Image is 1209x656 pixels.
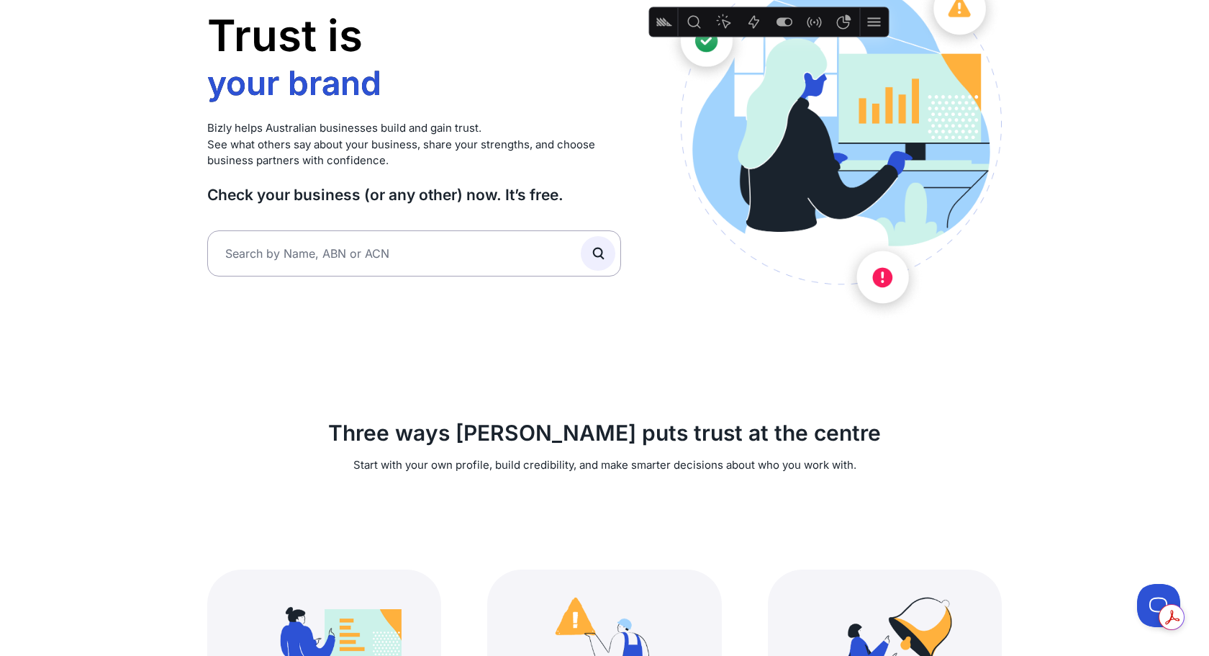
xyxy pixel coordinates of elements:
[207,63,452,104] li: your brand
[207,9,363,61] span: Trust is
[207,457,1002,474] p: Start with your own profile, build credibility, and make smarter decisions about who you work with.
[207,420,1002,446] h2: Three ways [PERSON_NAME] puts trust at the centre
[1137,584,1180,627] iframe: Toggle Customer Support
[207,185,621,205] h3: Check your business (or any other) now. It’s free.
[207,120,621,169] p: Bizly helps Australian businesses build and gain trust. See what others say about your business, ...
[207,230,621,277] input: Search by Name, ABN or ACN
